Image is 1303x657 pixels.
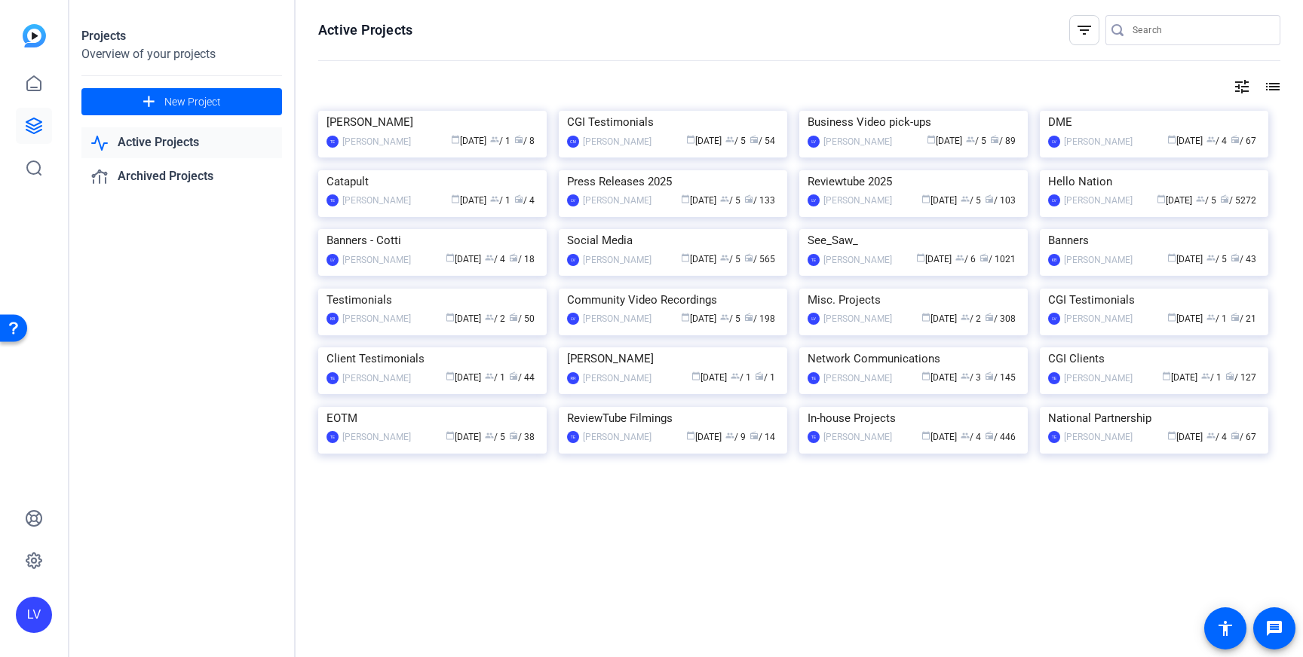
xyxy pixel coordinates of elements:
[990,136,1016,146] span: / 89
[921,313,957,324] span: [DATE]
[327,313,339,325] div: KB
[1048,347,1260,370] div: CGI Clients
[451,135,460,144] span: calendar_today
[927,135,936,144] span: calendar_today
[823,134,892,149] div: [PERSON_NAME]
[686,431,695,440] span: calendar_today
[744,253,753,262] span: radio
[681,313,716,324] span: [DATE]
[509,253,518,262] span: radio
[1196,194,1205,203] span: group
[1231,313,1256,324] span: / 21
[567,313,579,325] div: LV
[985,371,994,380] span: radio
[1064,134,1133,149] div: [PERSON_NAME]
[490,135,499,144] span: group
[514,135,523,144] span: radio
[327,170,538,193] div: Catapult
[750,136,775,146] span: / 54
[1206,253,1216,262] span: group
[1231,254,1256,264] span: / 43
[681,194,690,203] span: calendar_today
[342,252,411,267] div: [PERSON_NAME]
[327,194,339,206] div: TE
[1231,253,1240,262] span: radio
[691,372,727,383] span: [DATE]
[1048,407,1260,429] div: National Partnership
[808,111,1019,133] div: Business Video pick-ups
[966,135,975,144] span: group
[451,194,460,203] span: calendar_today
[686,136,722,146] span: [DATE]
[342,311,411,326] div: [PERSON_NAME]
[1206,135,1216,144] span: group
[485,313,505,324] span: / 2
[327,431,339,443] div: TE
[1167,135,1176,144] span: calendar_today
[681,254,716,264] span: [DATE]
[961,431,970,440] span: group
[509,371,518,380] span: radio
[446,371,455,380] span: calendar_today
[485,431,494,440] span: group
[509,431,518,440] span: radio
[808,194,820,206] div: LV
[485,372,505,383] span: / 1
[1133,21,1268,39] input: Search
[567,372,579,384] div: RR
[823,429,892,445] div: [PERSON_NAME]
[1167,136,1203,146] span: [DATE]
[583,134,651,149] div: [PERSON_NAME]
[451,195,486,206] span: [DATE]
[681,313,690,322] span: calendar_today
[985,313,994,322] span: radio
[327,372,339,384] div: TE
[327,229,538,252] div: Banners - Cotti
[961,195,981,206] span: / 5
[1216,619,1234,637] mat-icon: accessibility
[1201,371,1210,380] span: group
[514,195,535,206] span: / 4
[327,407,538,429] div: EOTM
[446,372,481,383] span: [DATE]
[808,313,820,325] div: LV
[567,229,779,252] div: Social Media
[1048,111,1260,133] div: DME
[1206,313,1227,324] span: / 1
[485,253,494,262] span: group
[81,127,282,158] a: Active Projects
[567,194,579,206] div: LV
[1075,21,1093,39] mat-icon: filter_list
[327,111,538,133] div: [PERSON_NAME]
[342,134,411,149] div: [PERSON_NAME]
[509,254,535,264] span: / 18
[1206,432,1227,442] span: / 4
[720,194,729,203] span: group
[744,194,753,203] span: radio
[139,93,158,112] mat-icon: add
[1048,170,1260,193] div: Hello Nation
[725,431,734,440] span: group
[1206,254,1227,264] span: / 5
[1167,431,1176,440] span: calendar_today
[731,372,751,383] span: / 1
[985,372,1016,383] span: / 145
[808,431,820,443] div: TE
[509,313,518,322] span: radio
[961,432,981,442] span: / 4
[744,313,753,322] span: radio
[514,136,535,146] span: / 8
[823,311,892,326] div: [PERSON_NAME]
[691,371,701,380] span: calendar_today
[1064,371,1133,386] div: [PERSON_NAME]
[1048,194,1060,206] div: LV
[567,136,579,148] div: CM
[1064,252,1133,267] div: [PERSON_NAME]
[1206,313,1216,322] span: group
[446,313,481,324] span: [DATE]
[485,313,494,322] span: group
[731,371,740,380] span: group
[927,136,962,146] span: [DATE]
[916,253,925,262] span: calendar_today
[725,136,746,146] span: / 5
